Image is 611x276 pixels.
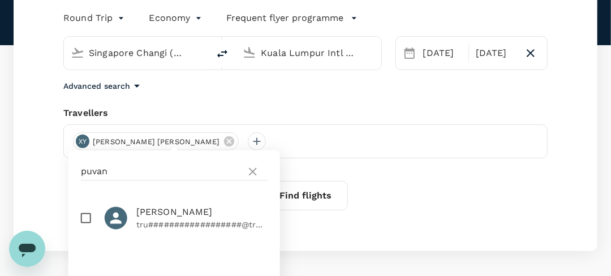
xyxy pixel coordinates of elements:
[73,132,239,150] div: XY[PERSON_NAME] [PERSON_NAME]
[63,106,548,120] div: Travellers
[63,80,130,92] p: Advanced search
[261,44,357,62] input: Going to
[63,9,127,27] div: Round Trip
[76,135,89,148] div: XY
[89,44,185,62] input: Depart from
[9,231,45,267] iframe: Button to launch messaging window
[263,181,348,210] button: Find flights
[86,136,226,148] span: [PERSON_NAME] [PERSON_NAME]
[419,42,466,64] div: [DATE]
[149,9,204,27] div: Economy
[471,42,519,64] div: [DATE]
[81,163,242,181] input: Search for traveller
[227,11,358,25] button: Frequent flyer programme
[136,206,268,219] span: [PERSON_NAME]
[201,51,203,54] button: Open
[227,11,344,25] p: Frequent flyer programme
[63,79,144,93] button: Advanced search
[373,51,376,54] button: Open
[136,219,268,231] p: tru##################@tru#######
[209,40,236,67] button: delete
